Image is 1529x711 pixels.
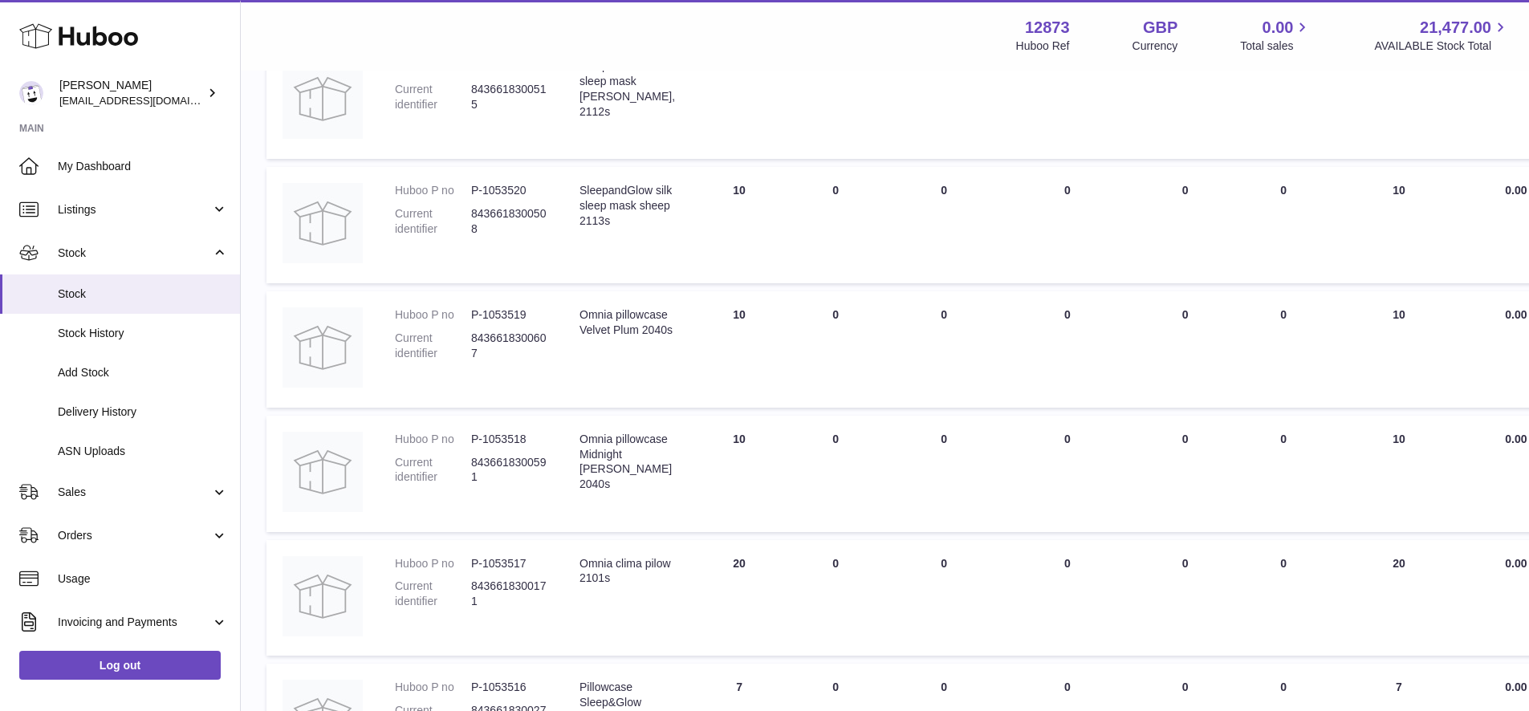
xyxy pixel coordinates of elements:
span: 0 [1064,681,1071,693]
span: 0 [1064,184,1071,197]
img: product image [283,59,363,139]
td: 0 [787,540,884,656]
img: product image [283,556,363,636]
dd: P-1053518 [471,432,547,447]
td: 0 [1131,540,1240,656]
td: 0 [884,167,1004,283]
span: ASN Uploads [58,444,228,459]
dt: Current identifier [395,455,471,486]
div: Huboo Ref [1016,39,1070,54]
span: Stock [58,286,228,302]
dt: Current identifier [395,82,471,112]
span: Listings [58,202,211,217]
td: 10 [1328,416,1471,532]
dd: P-1053517 [471,556,547,571]
span: 0 [1064,433,1071,445]
span: Stock History [58,326,228,341]
img: product image [283,432,363,512]
dt: Current identifier [395,206,471,237]
dd: P-1053520 [471,183,547,198]
dd: 8436618300591 [471,455,547,486]
span: Invoicing and Payments [58,615,211,630]
dd: 8436618300607 [471,331,547,361]
div: Omnia pillowcase Midnight [PERSON_NAME] 2040s [579,432,675,493]
span: My Dashboard [58,159,228,174]
dd: P-1053519 [471,307,547,323]
strong: 12873 [1025,17,1070,39]
span: Total sales [1240,39,1311,54]
td: 0 [884,291,1004,408]
td: 10 [691,291,787,408]
a: 21,477.00 AVAILABLE Stock Total [1374,17,1510,54]
td: 0 [1240,416,1328,532]
dt: Huboo P no [395,307,471,323]
span: 0 [1064,308,1071,321]
span: Orders [58,528,211,543]
td: 0 [1131,291,1240,408]
td: 0 [1240,43,1328,159]
span: 0.00 [1505,184,1527,197]
span: [EMAIL_ADDRESS][DOMAIN_NAME] [59,94,236,107]
dd: 8436618300515 [471,82,547,112]
span: Delivery History [58,404,228,420]
dt: Current identifier [395,331,471,361]
img: product image [283,183,363,263]
a: 0.00 Total sales [1240,17,1311,54]
td: 0 [787,43,884,159]
span: 0.00 [1505,308,1527,321]
td: 10 [1328,43,1471,159]
td: 10 [691,167,787,283]
div: SleepandGlow silk sleep mask [PERSON_NAME], 2112s [579,59,675,120]
td: 10 [1328,167,1471,283]
dd: 8436618300171 [471,579,547,609]
span: 0.00 [1505,557,1527,570]
td: 0 [787,416,884,532]
td: 0 [787,291,884,408]
td: 0 [1131,167,1240,283]
div: SleepandGlow silk sleep mask sheep 2113s [579,183,675,229]
dt: Current identifier [395,579,471,609]
dd: 8436618300508 [471,206,547,237]
dt: Huboo P no [395,680,471,695]
dd: P-1053516 [471,680,547,695]
td: 0 [884,416,1004,532]
td: 10 [691,416,787,532]
div: [PERSON_NAME] [59,78,204,108]
dt: Huboo P no [395,556,471,571]
div: Currency [1133,39,1178,54]
span: 0.00 [1505,433,1527,445]
td: 0 [1131,416,1240,532]
td: 0 [1131,43,1240,159]
div: Omnia clima pilow 2101s [579,556,675,587]
span: 0.00 [1505,681,1527,693]
td: 20 [1328,540,1471,656]
span: Usage [58,571,228,587]
span: 0.00 [1263,17,1294,39]
div: Omnia pillowcase Velvet Plum 2040s [579,307,675,338]
td: 0 [1240,540,1328,656]
span: 0 [1064,557,1071,570]
span: 21,477.00 [1420,17,1491,39]
td: 0 [884,540,1004,656]
span: Stock [58,246,211,261]
img: tikhon.oleinikov@sleepandglow.com [19,81,43,105]
td: 10 [1328,291,1471,408]
span: AVAILABLE Stock Total [1374,39,1510,54]
td: 20 [691,540,787,656]
strong: GBP [1143,17,1177,39]
td: 0 [1240,167,1328,283]
td: 0 [884,43,1004,159]
td: 10 [691,43,787,159]
span: Sales [58,485,211,500]
a: Log out [19,651,221,680]
img: product image [283,307,363,388]
td: 0 [787,167,884,283]
dt: Huboo P no [395,183,471,198]
dt: Huboo P no [395,432,471,447]
td: 0 [1240,291,1328,408]
span: Add Stock [58,365,228,380]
